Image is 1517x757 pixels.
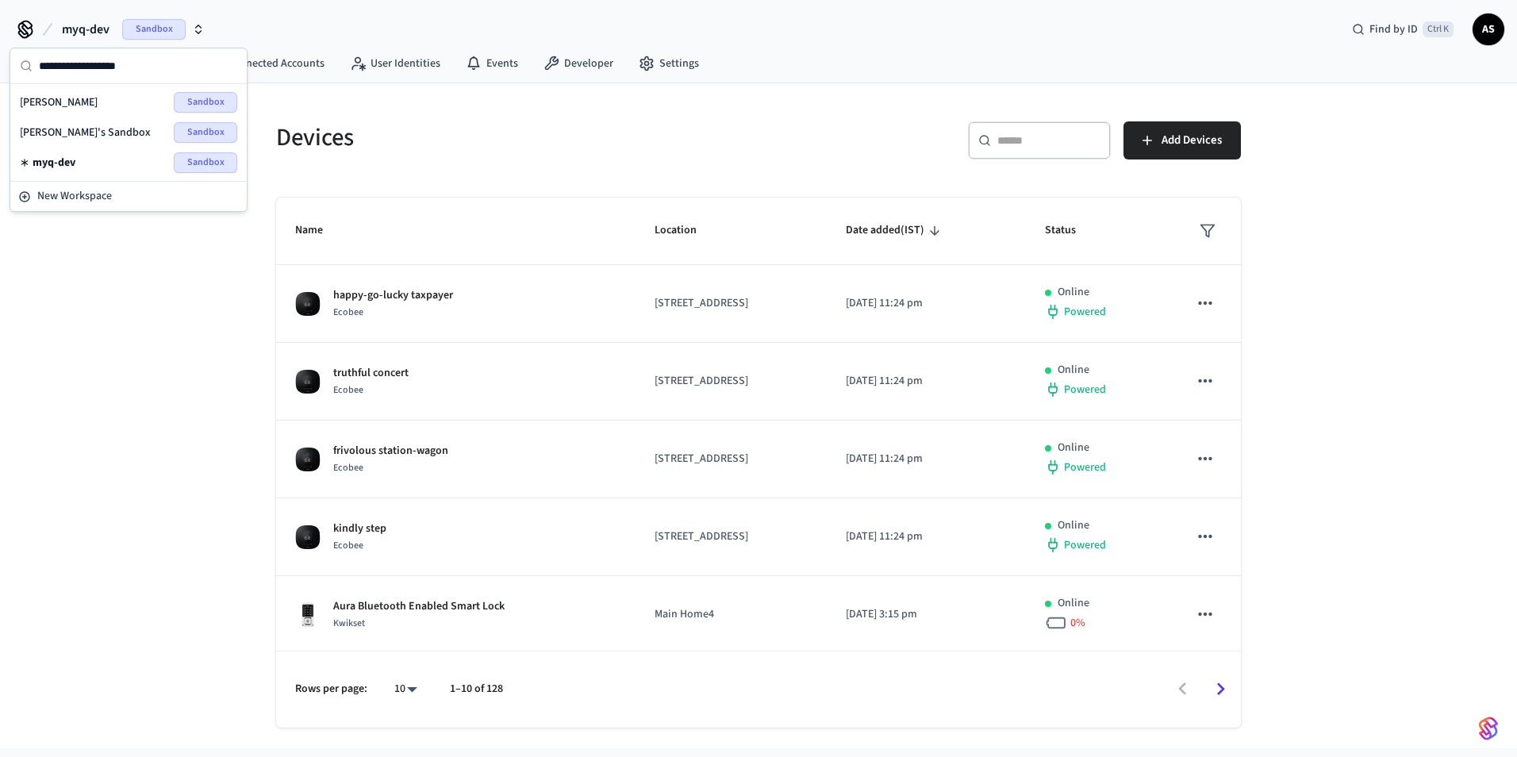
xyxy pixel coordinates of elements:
a: Settings [626,49,712,78]
p: Online [1058,362,1089,378]
span: myq-dev [33,155,75,171]
p: 1–10 of 128 [450,681,503,697]
span: Powered [1064,304,1106,320]
p: kindly step [333,521,386,537]
span: Powered [1064,382,1106,398]
h5: Devices [276,121,749,154]
div: 10 [386,678,424,701]
p: frivolous station-wagon [333,443,448,459]
span: Sandbox [174,122,237,143]
p: Online [1058,517,1089,534]
span: Name [295,218,344,243]
span: Powered [1064,537,1106,553]
span: Location [655,218,717,243]
span: [PERSON_NAME] [20,94,98,110]
p: truthful concert [333,365,409,382]
span: Sandbox [122,19,186,40]
span: Add Devices [1162,130,1222,151]
p: [STREET_ADDRESS] [655,528,808,545]
img: ecobee_lite_3 [295,447,321,472]
span: Ecobee [333,539,363,552]
a: Developer [531,49,626,78]
p: [STREET_ADDRESS] [655,295,808,312]
span: Ecobee [333,461,363,475]
span: Powered [1064,459,1106,475]
button: Go to next page [1202,671,1239,708]
p: Rows per page: [295,681,367,697]
p: [STREET_ADDRESS] [655,451,808,467]
span: [PERSON_NAME]'s Sandbox [20,125,151,140]
a: Connected Accounts [194,49,337,78]
div: Find by IDCtrl K [1339,15,1466,44]
p: Online [1058,440,1089,456]
span: New Workspace [37,188,112,205]
span: AS [1474,15,1503,44]
span: Date added(IST) [846,218,945,243]
button: New Workspace [12,183,245,209]
span: 0 % [1070,615,1085,631]
p: Aura Bluetooth Enabled Smart Lock [333,598,505,615]
span: Ctrl K [1423,21,1454,37]
span: Ecobee [333,305,363,319]
p: [DATE] 11:24 pm [846,451,1007,467]
p: [DATE] 11:24 pm [846,295,1007,312]
img: SeamLogoGradient.69752ec5.svg [1479,716,1498,741]
p: [DATE] 11:24 pm [846,528,1007,545]
p: [STREET_ADDRESS] [655,373,808,390]
p: [DATE] 3:15 pm [846,606,1007,623]
a: Events [453,49,531,78]
img: ecobee_lite_3 [295,525,321,550]
span: myq-dev [62,20,109,39]
p: Main Home4 [655,606,808,623]
p: [DATE] 11:24 pm [846,373,1007,390]
span: Status [1045,218,1096,243]
p: Online [1058,595,1089,612]
button: Add Devices [1123,121,1241,159]
span: Kwikset [333,617,365,630]
span: Sandbox [174,92,237,113]
img: Kwikset Halo Touchscreen Wifi Enabled Smart Lock, Polished Chrome, Front [295,602,321,628]
span: Sandbox [174,152,237,173]
span: Ecobee [333,383,363,397]
div: Suggestions [10,84,247,181]
button: AS [1473,13,1504,45]
span: Find by ID [1369,21,1418,37]
p: happy-go-lucky taxpayer [333,287,453,304]
img: ecobee_lite_3 [295,291,321,317]
p: Online [1058,284,1089,301]
a: User Identities [337,49,453,78]
img: ecobee_lite_3 [295,369,321,394]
